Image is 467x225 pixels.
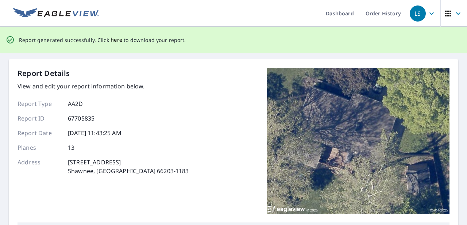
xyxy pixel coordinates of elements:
p: Address [18,158,61,175]
p: Planes [18,143,61,152]
p: Report generated successfully. Click to download your report. [19,35,186,45]
img: Top image [267,68,449,214]
p: AA2D [68,99,83,108]
p: Report Date [18,129,61,137]
p: 13 [68,143,74,152]
p: 67705835 [68,114,94,123]
p: View and edit your report information below. [18,82,189,91]
p: Report Type [18,99,61,108]
button: here [111,35,123,45]
div: LS [410,5,426,22]
img: EV Logo [13,8,99,19]
p: Report ID [18,114,61,123]
p: [DATE] 11:43:25 AM [68,129,121,137]
p: Report Details [18,68,70,79]
p: [STREET_ADDRESS] Shawnee, [GEOGRAPHIC_DATA] 66203-1183 [68,158,189,175]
